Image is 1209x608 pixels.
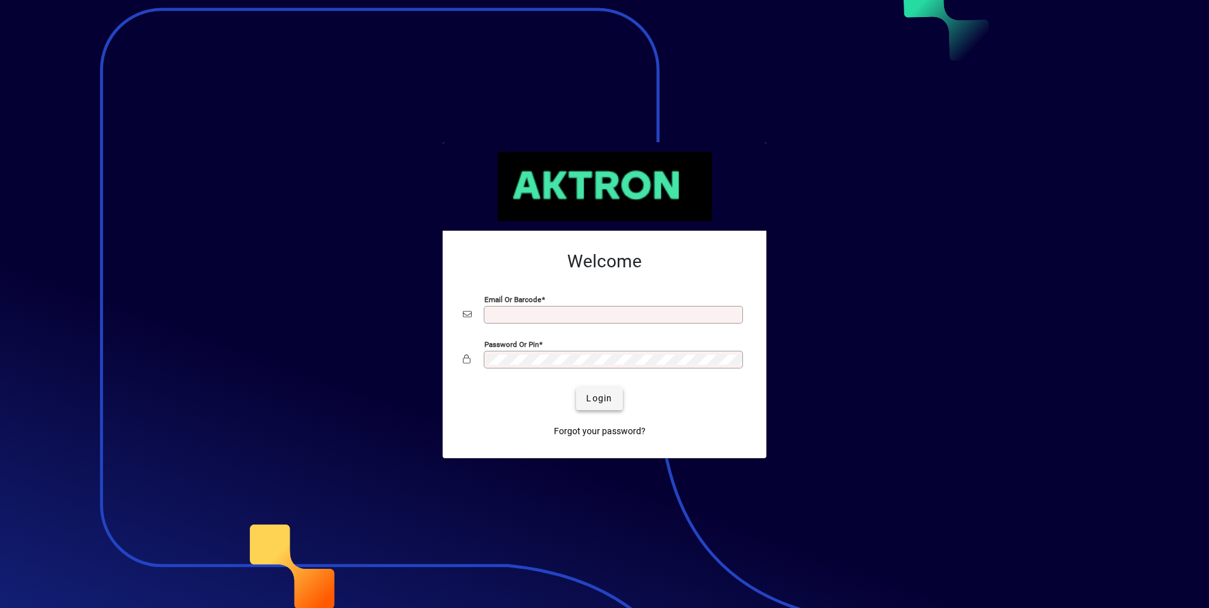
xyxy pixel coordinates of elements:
span: Login [586,392,612,405]
a: Forgot your password? [549,420,651,443]
mat-label: Password or Pin [484,339,539,348]
h2: Welcome [463,251,746,272]
button: Login [576,387,622,410]
mat-label: Email or Barcode [484,295,541,303]
span: Forgot your password? [554,425,646,438]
